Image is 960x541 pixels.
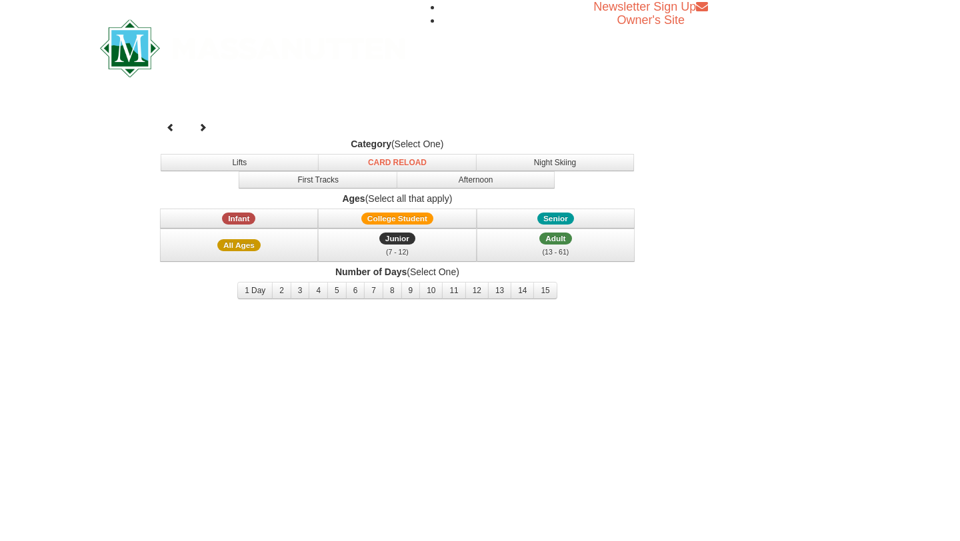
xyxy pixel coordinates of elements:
[485,245,627,259] div: (13 - 61)
[318,209,477,229] button: College Student
[364,282,383,299] button: 7
[160,229,319,262] button: All Ages
[157,192,637,205] label: (Select all that apply)
[533,282,557,299] button: 15
[239,171,397,189] button: First Tracks
[100,19,405,77] img: Massanutten Resort Logo
[617,13,685,27] a: Owner's Site
[539,233,571,245] span: Adult
[351,139,391,149] strong: Category
[465,282,489,299] button: 12
[309,282,328,299] button: 4
[161,154,319,171] button: Lifts
[291,282,310,299] button: 3
[318,229,477,262] button: Junior (7 - 12)
[361,213,433,225] span: College Student
[383,282,402,299] button: 8
[442,282,465,299] button: 11
[217,239,261,251] span: All Ages
[222,213,255,225] span: Infant
[160,209,319,229] button: Infant
[157,265,637,278] label: (Select One)
[342,193,365,204] strong: Ages
[477,229,635,262] button: Adult (13 - 61)
[327,282,347,299] button: 5
[511,282,534,299] button: 14
[237,282,273,299] button: 1 Day
[488,282,511,299] button: 13
[476,154,635,171] button: Night Skiing
[327,245,468,259] div: (7 - 12)
[379,233,415,245] span: Junior
[335,267,407,277] strong: Number of Days
[346,282,365,299] button: 6
[100,31,405,62] a: Massanutten Resort
[401,282,421,299] button: 9
[318,154,477,171] button: Card Reload
[477,209,635,229] button: Senior
[397,171,555,189] button: Afternoon
[419,282,443,299] button: 10
[272,282,291,299] button: 2
[157,137,637,151] label: (Select One)
[537,213,574,225] span: Senior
